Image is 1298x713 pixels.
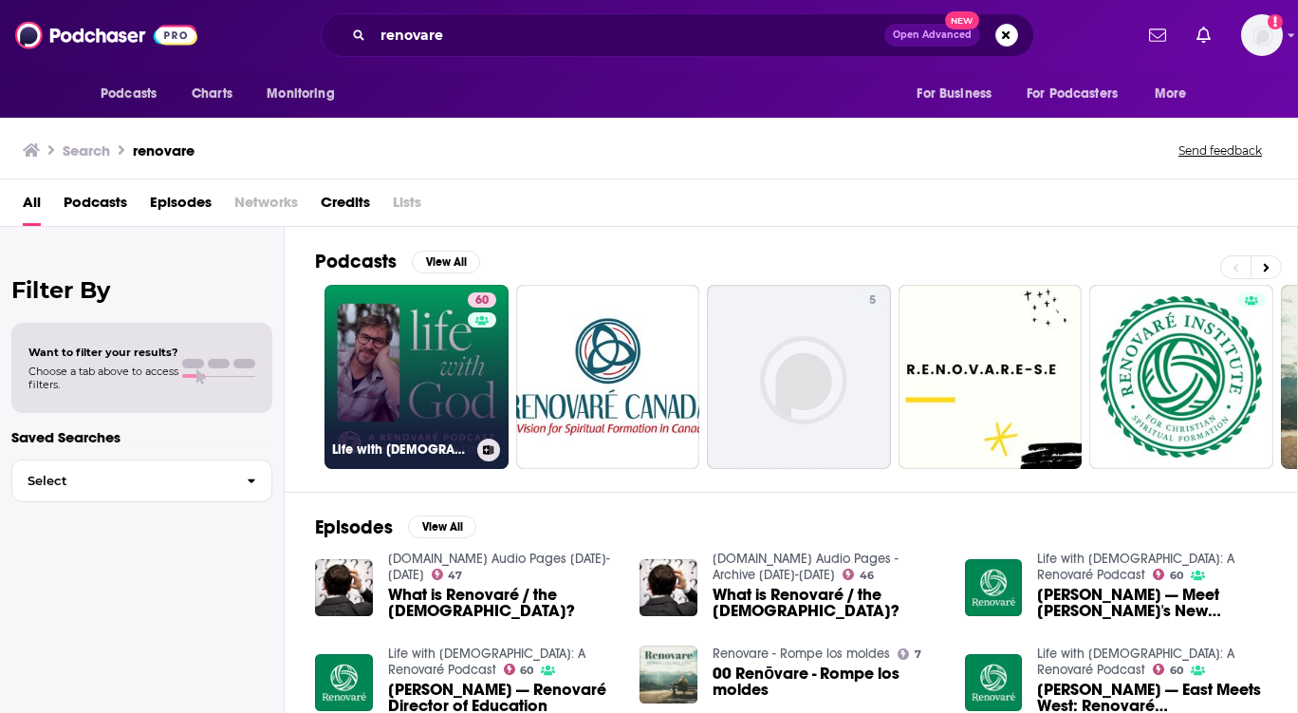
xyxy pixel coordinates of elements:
[713,587,942,619] span: What is Renovaré / the [DEMOGRAPHIC_DATA]?
[869,291,876,310] span: 5
[408,516,476,538] button: View All
[332,441,470,458] h3: Life with [DEMOGRAPHIC_DATA]: A Renovaré Podcast
[1241,14,1283,56] span: Logged in as Andrea1206
[1241,14,1283,56] button: Show profile menu
[1170,666,1183,675] span: 60
[965,559,1023,617] img: Brian Morykon — Meet Renovaré's New Director of Communications
[150,187,212,226] a: Episodes
[1037,587,1267,619] span: [PERSON_NAME] — Meet [PERSON_NAME]'s New Director of Communications
[64,187,127,226] a: Podcasts
[713,587,942,619] a: What is Renovaré / the Renovaré Bible?
[917,81,992,107] span: For Business
[893,30,972,40] span: Open Advanced
[28,346,178,359] span: Want to filter your results?
[388,551,610,583] a: GotQuestions.org Audio Pages 2023-2025
[1153,569,1183,580] a: 60
[1037,646,1234,678] a: Life with God: A Renovaré Podcast
[475,291,489,310] span: 60
[520,666,533,675] span: 60
[101,81,157,107] span: Podcasts
[862,292,883,308] a: 5
[1241,14,1283,56] img: User Profile
[1027,81,1118,107] span: For Podcasters
[179,76,244,112] a: Charts
[713,666,942,698] a: 00 Renōvare - Rompe los moldes
[1153,664,1183,675] a: 60
[393,187,421,226] span: Lists
[315,654,373,712] img: Carolyn Arends — Renovaré Director of Education
[1037,551,1234,583] a: Life with God: A Renovaré Podcast
[23,187,41,226] a: All
[1268,14,1283,29] svg: Add a profile image
[1141,76,1211,112] button: open menu
[965,654,1023,712] img: Brian Kang — East Meets West: Renovaré Korea
[412,251,480,273] button: View All
[11,460,272,502] button: Select
[1189,19,1218,51] a: Show notifications dropdown
[324,285,509,469] a: 60Life with [DEMOGRAPHIC_DATA]: A Renovaré Podcast
[12,475,232,487] span: Select
[713,646,890,662] a: Renovare - Rompe los moldes
[234,187,298,226] span: Networks
[707,285,891,469] a: 5
[504,664,534,675] a: 60
[713,551,899,583] a: GotQuestions.org Audio Pages - Archive 2017-2019
[640,559,697,617] img: What is Renovaré / the Renovaré Bible?
[468,292,496,308] a: 60
[388,587,618,619] a: What is Renovaré / the Renovaré Bible?
[945,11,979,29] span: New
[315,516,476,539] a: EpisodesView All
[87,76,181,112] button: open menu
[315,516,393,539] h2: Episodes
[903,76,1015,112] button: open menu
[28,365,178,391] span: Choose a tab above to access filters.
[640,646,697,704] img: 00 Renōvare - Rompe los moldes
[388,646,585,678] a: Life with God: A Renovaré Podcast
[448,572,462,580] span: 47
[373,20,884,50] input: Search podcasts, credits, & more...
[1170,572,1183,580] span: 60
[884,24,980,47] button: Open AdvancedNew
[860,572,874,580] span: 46
[1141,19,1174,51] a: Show notifications dropdown
[267,81,334,107] span: Monitoring
[15,17,197,53] img: Podchaser - Follow, Share and Rate Podcasts
[1014,76,1145,112] button: open menu
[63,141,110,159] h3: Search
[321,187,370,226] a: Credits
[1155,81,1187,107] span: More
[898,648,921,660] a: 7
[321,13,1034,57] div: Search podcasts, credits, & more...
[915,650,921,659] span: 7
[133,141,195,159] h3: renovare
[253,76,359,112] button: open menu
[843,569,874,580] a: 46
[388,587,618,619] span: What is Renovaré / the [DEMOGRAPHIC_DATA]?
[315,250,397,273] h2: Podcasts
[11,428,272,446] p: Saved Searches
[315,250,480,273] a: PodcastsView All
[432,569,463,580] a: 47
[1037,587,1267,619] a: Brian Morykon — Meet Renovaré's New Director of Communications
[315,559,373,617] img: What is Renovaré / the Renovaré Bible?
[11,276,272,304] h2: Filter By
[1173,142,1268,159] button: Send feedback
[192,81,232,107] span: Charts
